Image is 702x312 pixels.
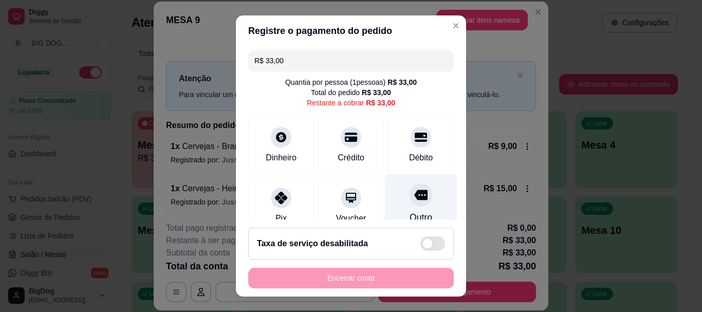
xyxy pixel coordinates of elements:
h2: Taxa de serviço desabilitada [257,237,368,250]
div: Voucher [336,212,366,225]
div: Total do pedido [311,87,391,98]
div: Restante a cobrar [307,98,395,108]
div: Quantia por pessoa ( 1 pessoas) [285,77,417,87]
button: Close [448,17,464,34]
div: Pix [275,212,287,225]
div: Crédito [338,152,364,164]
div: Débito [409,152,433,164]
div: R$ 33,00 [366,98,395,108]
header: Registre o pagamento do pedido [236,15,466,46]
input: Ex.: hambúrguer de cordeiro [254,50,448,71]
div: R$ 33,00 [387,77,417,87]
div: Outro [410,211,432,225]
div: R$ 33,00 [362,87,391,98]
div: Dinheiro [266,152,297,164]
